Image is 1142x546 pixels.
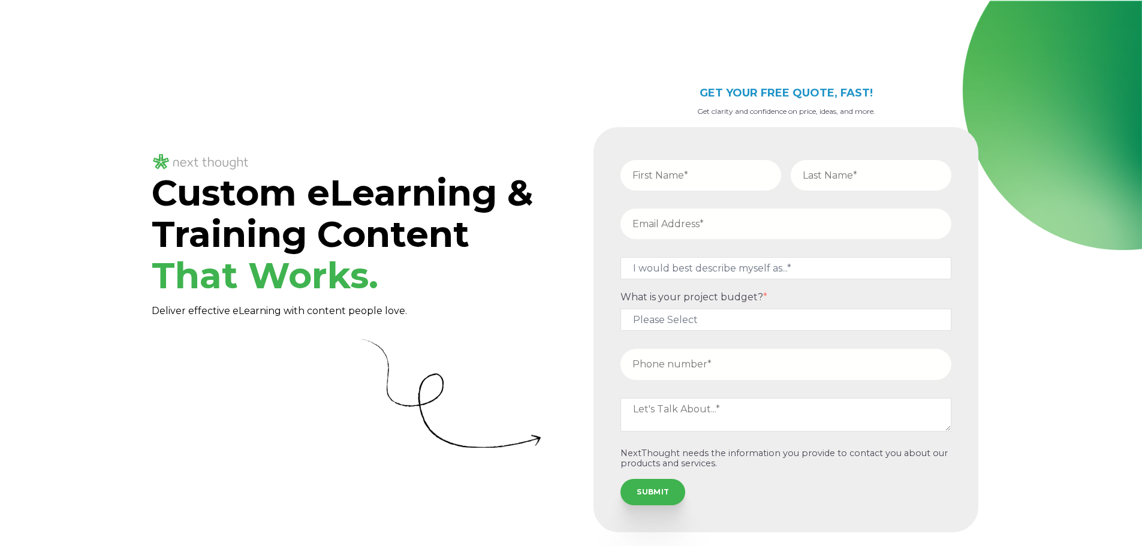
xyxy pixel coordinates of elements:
input: Email Address* [620,209,951,239]
span: What is your project budget? [620,291,763,303]
span: Custom eLearning & Training Content [152,171,533,297]
input: SUBMIT [620,479,685,505]
input: First Name* [620,160,781,191]
p: NextThought needs the information you provide to contact you about our products and services. [620,448,951,469]
span: Deliver effective eLearning with content people love. [152,305,407,316]
input: Phone number* [620,349,951,379]
span: GET YOUR FREE QUOTE, FAST! [700,86,873,99]
img: Curly Arrow [361,338,541,448]
input: Last Name* [791,160,951,191]
span: That Works. [152,254,378,297]
span: Get clarity and confidence on price, ideas, and more. [697,107,875,116]
img: NT_Logo_LightMode [152,152,250,172]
